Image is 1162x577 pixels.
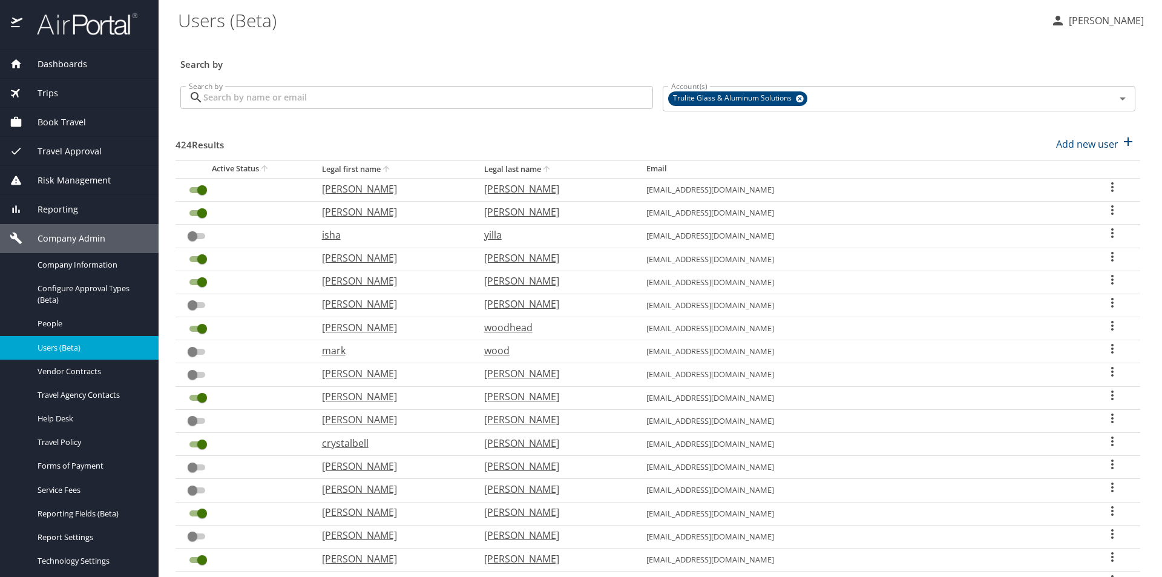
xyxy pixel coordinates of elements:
span: Help Desk [38,413,144,424]
td: [EMAIL_ADDRESS][DOMAIN_NAME] [637,225,1085,248]
p: [PERSON_NAME] [484,182,622,196]
td: [EMAIL_ADDRESS][DOMAIN_NAME] [637,363,1085,386]
th: Active Status [176,160,312,178]
td: [EMAIL_ADDRESS][DOMAIN_NAME] [637,271,1085,294]
p: [PERSON_NAME] [484,505,622,519]
td: [EMAIL_ADDRESS][DOMAIN_NAME] [637,456,1085,479]
p: [PERSON_NAME] [322,482,460,496]
span: Reporting Fields (Beta) [38,508,144,519]
td: [EMAIL_ADDRESS][DOMAIN_NAME] [637,178,1085,201]
p: [PERSON_NAME] [322,459,460,473]
img: airportal-logo.png [24,12,137,36]
p: [PERSON_NAME] [322,274,460,288]
span: Travel Agency Contacts [38,389,144,401]
p: [PERSON_NAME] [322,412,460,427]
span: Vendor Contracts [38,366,144,377]
td: [EMAIL_ADDRESS][DOMAIN_NAME] [637,409,1085,432]
button: Open [1114,90,1131,107]
p: [PERSON_NAME] [322,505,460,519]
p: [PERSON_NAME] [1065,13,1144,28]
p: Add new user [1056,137,1118,151]
p: [PERSON_NAME] [322,297,460,311]
p: isha [322,228,460,242]
span: Users (Beta) [38,342,144,354]
button: Add new user [1051,131,1140,157]
p: [PERSON_NAME] [484,528,622,542]
p: wood [484,343,622,358]
p: [PERSON_NAME] [484,251,622,265]
td: [EMAIL_ADDRESS][DOMAIN_NAME] [637,386,1085,409]
span: Service Fees [38,484,144,496]
td: [EMAIL_ADDRESS][DOMAIN_NAME] [637,248,1085,271]
td: [EMAIL_ADDRESS][DOMAIN_NAME] [637,502,1085,525]
span: Travel Approval [22,145,102,158]
p: [PERSON_NAME] [484,274,622,288]
h3: 424 Results [176,131,224,152]
span: Travel Policy [38,437,144,448]
span: Technology Settings [38,555,144,567]
p: [PERSON_NAME] [322,552,460,566]
span: Book Travel [22,116,86,129]
button: sort [541,164,553,176]
span: Report Settings [38,532,144,543]
p: [PERSON_NAME] [484,436,622,450]
td: [EMAIL_ADDRESS][DOMAIN_NAME] [637,479,1085,502]
img: icon-airportal.png [11,12,24,36]
span: Forms of Payment [38,460,144,472]
span: Company Admin [22,232,105,245]
div: Trulite Glass & Aluminum Solutions [668,91,807,106]
p: crystalbell [322,436,460,450]
td: [EMAIL_ADDRESS][DOMAIN_NAME] [637,548,1085,571]
p: [PERSON_NAME] [484,412,622,427]
th: Email [637,160,1085,178]
span: Dashboards [22,58,87,71]
th: Legal first name [312,160,474,178]
span: Company Information [38,259,144,271]
th: Legal last name [474,160,637,178]
p: [PERSON_NAME] [484,482,622,496]
td: [EMAIL_ADDRESS][DOMAIN_NAME] [637,294,1085,317]
td: [EMAIL_ADDRESS][DOMAIN_NAME] [637,340,1085,363]
p: [PERSON_NAME] [322,205,460,219]
span: Risk Management [22,174,111,187]
input: Search by name or email [203,86,653,109]
p: [PERSON_NAME] [322,320,460,335]
td: [EMAIL_ADDRESS][DOMAIN_NAME] [637,433,1085,456]
h3: Search by [180,50,1135,71]
span: Trips [22,87,58,100]
span: Trulite Glass & Aluminum Solutions [668,92,799,105]
td: [EMAIL_ADDRESS][DOMAIN_NAME] [637,317,1085,340]
h1: Users (Beta) [178,1,1041,39]
p: [PERSON_NAME] [484,552,622,566]
p: woodhead [484,320,622,335]
button: sort [381,164,393,176]
span: Configure Approval Types (Beta) [38,283,144,306]
p: mark [322,343,460,358]
p: [PERSON_NAME] [322,251,460,265]
p: [PERSON_NAME] [322,528,460,542]
td: [EMAIL_ADDRESS][DOMAIN_NAME] [637,525,1085,548]
span: People [38,318,144,329]
button: [PERSON_NAME] [1046,10,1149,31]
p: [PERSON_NAME] [322,389,460,404]
button: sort [259,163,271,175]
p: [PERSON_NAME] [484,389,622,404]
p: [PERSON_NAME] [322,366,460,381]
span: Reporting [22,203,78,216]
p: [PERSON_NAME] [322,182,460,196]
p: [PERSON_NAME] [484,459,622,473]
p: [PERSON_NAME] [484,205,622,219]
td: [EMAIL_ADDRESS][DOMAIN_NAME] [637,202,1085,225]
p: [PERSON_NAME] [484,297,622,311]
p: [PERSON_NAME] [484,366,622,381]
p: yilla [484,228,622,242]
